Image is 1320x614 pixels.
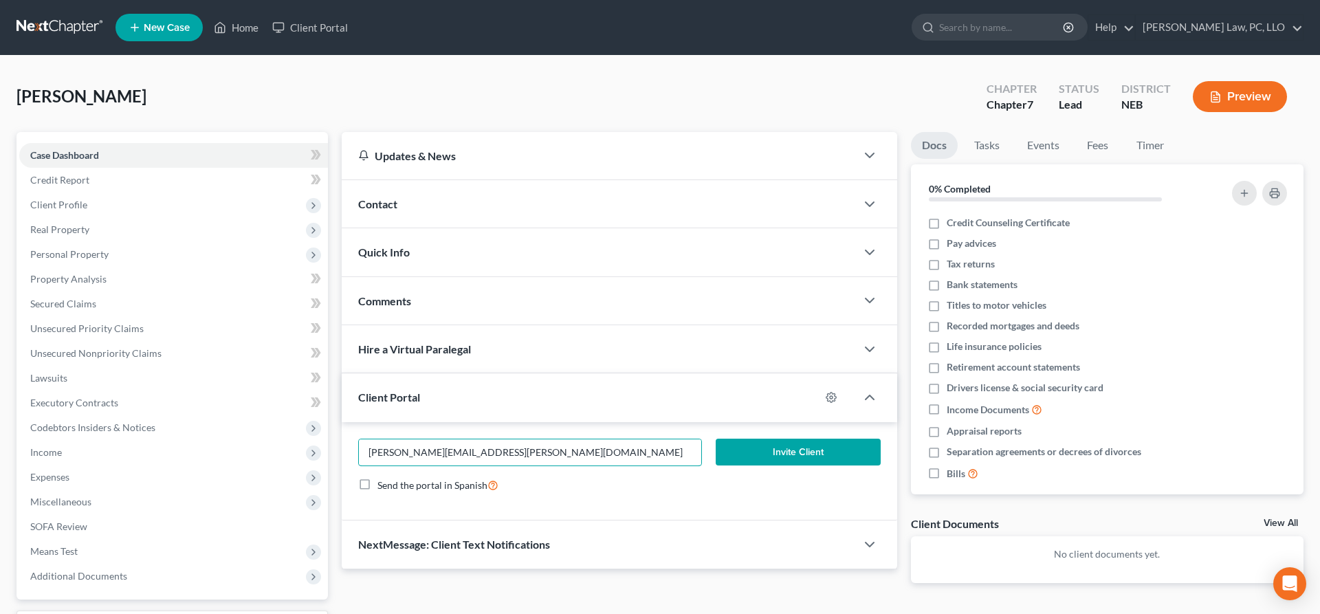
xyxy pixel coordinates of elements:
a: Unsecured Priority Claims [19,316,328,341]
span: Contact [358,197,397,210]
span: Client Profile [30,199,87,210]
input: Enter email [359,439,701,465]
a: Events [1016,132,1070,159]
span: Case Dashboard [30,149,99,161]
span: Drivers license & social security card [947,381,1103,395]
div: District [1121,81,1171,97]
a: Property Analysis [19,267,328,292]
span: Retirement account statements [947,360,1080,374]
span: Codebtors Insiders & Notices [30,421,155,433]
span: Lawsuits [30,372,67,384]
span: Credit Counseling Certificate [947,216,1070,230]
span: Appraisal reports [947,424,1022,438]
div: NEB [1121,97,1171,113]
span: NextMessage: Client Text Notifications [358,538,550,551]
a: Executory Contracts [19,391,328,415]
span: Comments [358,294,411,307]
span: Means Test [30,545,78,557]
a: Tasks [963,132,1011,159]
span: [PERSON_NAME] [16,86,146,106]
span: Quick Info [358,245,410,259]
span: Send the portal in Spanish [377,479,487,491]
span: Personal Property [30,248,109,260]
div: Chapter [987,81,1037,97]
div: Updates & News [358,149,839,163]
span: SOFA Review [30,520,87,532]
div: Chapter [987,97,1037,113]
span: Pay advices [947,237,996,250]
a: Help [1088,15,1134,40]
span: Income [30,446,62,458]
button: Invite Client [716,439,881,466]
span: Unsecured Nonpriority Claims [30,347,162,359]
span: Bank statements [947,278,1017,292]
span: Unsecured Priority Claims [30,322,144,334]
a: Credit Report [19,168,328,193]
a: Lawsuits [19,366,328,391]
span: Life insurance policies [947,340,1042,353]
a: SOFA Review [19,514,328,539]
div: Lead [1059,97,1099,113]
span: Secured Claims [30,298,96,309]
a: Case Dashboard [19,143,328,168]
span: Real Property [30,223,89,235]
a: Docs [911,132,958,159]
span: Additional Documents [30,570,127,582]
div: Status [1059,81,1099,97]
a: Unsecured Nonpriority Claims [19,341,328,366]
span: Income Documents [947,403,1029,417]
input: Search by name... [939,14,1065,40]
a: [PERSON_NAME] Law, PC, LLO [1136,15,1303,40]
span: Property Analysis [30,273,107,285]
span: Hire a Virtual Paralegal [358,342,471,355]
span: Recorded mortgages and deeds [947,319,1079,333]
span: New Case [144,23,190,33]
a: Home [207,15,265,40]
span: Miscellaneous [30,496,91,507]
a: Secured Claims [19,292,328,316]
span: Tax returns [947,257,995,271]
button: Preview [1193,81,1287,112]
span: 7 [1027,98,1033,111]
span: Expenses [30,471,69,483]
div: Open Intercom Messenger [1273,567,1306,600]
a: Timer [1125,132,1175,159]
a: View All [1264,518,1298,528]
p: No client documents yet. [922,547,1292,561]
span: Credit Report [30,174,89,186]
span: Separation agreements or decrees of divorces [947,445,1141,459]
span: Executory Contracts [30,397,118,408]
span: Bills [947,467,965,481]
strong: 0% Completed [929,183,991,195]
a: Client Portal [265,15,355,40]
div: Client Documents [911,516,999,531]
span: Client Portal [358,391,420,404]
a: Fees [1076,132,1120,159]
span: Titles to motor vehicles [947,298,1046,312]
